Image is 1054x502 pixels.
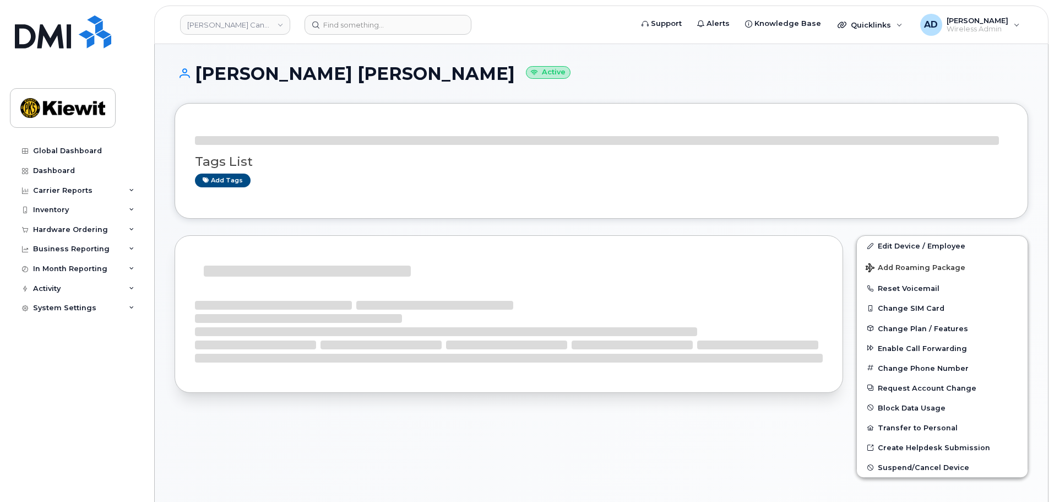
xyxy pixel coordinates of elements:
[878,463,969,472] span: Suspend/Cancel Device
[857,438,1028,457] a: Create Helpdesk Submission
[195,174,251,187] a: Add tags
[857,457,1028,477] button: Suspend/Cancel Device
[857,298,1028,318] button: Change SIM Card
[857,358,1028,378] button: Change Phone Number
[857,398,1028,418] button: Block Data Usage
[857,236,1028,256] a: Edit Device / Employee
[175,64,1028,83] h1: [PERSON_NAME] [PERSON_NAME]
[857,378,1028,398] button: Request Account Change
[857,418,1028,438] button: Transfer to Personal
[857,256,1028,278] button: Add Roaming Package
[857,319,1028,338] button: Change Plan / Features
[866,263,965,274] span: Add Roaming Package
[878,344,967,352] span: Enable Call Forwarding
[526,66,571,79] small: Active
[857,278,1028,298] button: Reset Voicemail
[878,324,968,332] span: Change Plan / Features
[857,338,1028,358] button: Enable Call Forwarding
[195,155,1008,169] h3: Tags List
